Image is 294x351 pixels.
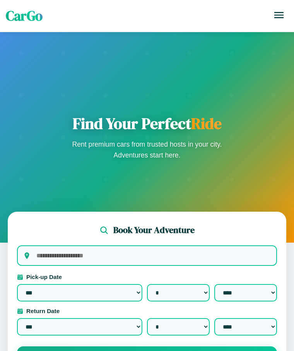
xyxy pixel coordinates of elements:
span: CarGo [6,7,43,25]
p: Rent premium cars from trusted hosts in your city. Adventures start here. [70,139,224,161]
label: Return Date [17,308,277,314]
span: Ride [191,113,222,134]
h1: Find Your Perfect [70,114,224,133]
h2: Book Your Adventure [113,224,195,236]
label: Pick-up Date [17,274,277,280]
